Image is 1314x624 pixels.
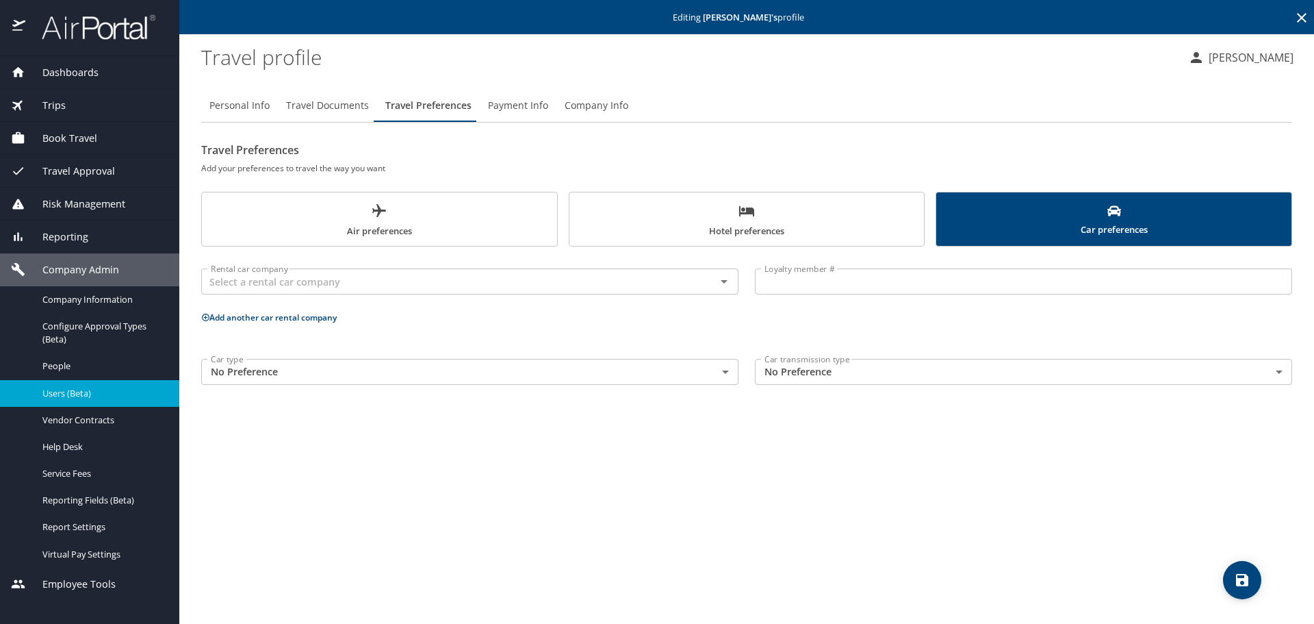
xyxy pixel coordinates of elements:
h2: Travel Preferences [201,139,1292,161]
span: Trips [25,98,66,113]
span: People [42,360,163,373]
div: No Preference [201,359,738,385]
span: Help Desk [42,440,163,453]
span: Virtual Pay Settings [42,548,163,561]
span: Dashboards [25,65,99,80]
p: Editing profile [183,13,1310,22]
span: Travel Approval [25,164,115,179]
img: icon-airportal.png [12,14,27,40]
h1: Travel profile [201,36,1177,78]
span: Travel Documents [286,97,369,114]
span: Company Information [42,293,163,306]
span: Employee Tools [25,577,116,592]
button: Add another car rental company [201,312,337,323]
button: [PERSON_NAME] [1183,45,1299,70]
input: Select a rental car company [205,273,694,290]
div: No Preference [755,359,1292,385]
button: Open [714,272,734,291]
span: Air preferences [210,203,549,239]
span: Payment Info [488,97,548,114]
span: Personal Info [209,97,270,114]
div: Profile [201,89,1292,122]
span: Report Settings [42,521,163,534]
span: Company Admin [25,262,119,277]
span: Travel Preferences [385,97,472,114]
span: Vendor Contracts [42,414,163,427]
p: [PERSON_NAME] [1204,49,1293,66]
strong: [PERSON_NAME] 's [703,11,777,23]
span: Book Travel [25,131,97,146]
h6: Add your preferences to travel the way you want [201,161,1292,175]
span: Car preferences [944,204,1283,238]
span: Hotel preferences [578,203,916,239]
span: Service Fees [42,467,163,480]
span: Users (Beta) [42,387,163,400]
button: save [1223,561,1261,599]
span: Reporting Fields (Beta) [42,494,163,507]
span: Risk Management [25,197,125,212]
span: Configure Approval Types (Beta) [42,320,163,346]
span: Reporting [25,229,88,245]
div: scrollable force tabs example [201,192,1292,247]
img: airportal-logo.png [27,14,155,40]
span: Company Info [565,97,628,114]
